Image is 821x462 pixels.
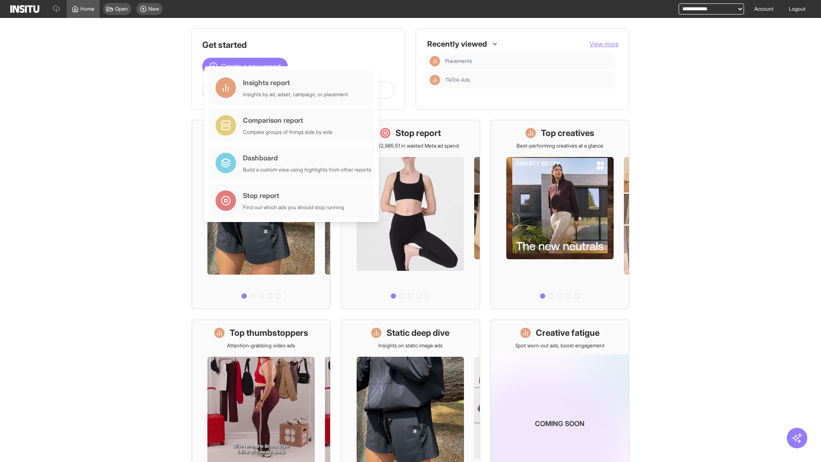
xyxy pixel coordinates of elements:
[10,5,39,13] img: Logo
[192,120,331,309] a: What's live nowSee all active ads instantly
[541,127,594,139] h1: Top creatives
[362,142,459,149] p: Save £22,985.51 in wasted Meta ad spend
[445,77,470,83] span: TikTok Ads
[243,115,333,125] div: Comparison report
[243,153,371,163] div: Dashboard
[490,120,629,309] a: Top creativesBest-performing creatives at a glance
[243,77,348,88] div: Insights report
[341,120,480,309] a: Stop reportSave £22,985.51 in wasted Meta ad spend
[148,6,159,12] span: New
[396,127,441,139] h1: Stop report
[80,6,95,12] span: Home
[378,342,443,349] p: Insights on static image ads
[517,142,603,149] p: Best-performing creatives at a glance
[115,6,128,12] span: Open
[230,327,308,339] h1: Top thumbstoppers
[387,327,449,339] h1: Static deep dive
[445,77,612,83] span: TikTok Ads
[243,91,348,98] div: Insights by ad, adset, campaign, or placement
[430,56,440,66] div: Insights
[590,40,619,48] button: View more
[221,61,281,71] span: Create a new report
[590,40,619,47] span: View more
[243,129,333,136] div: Compare groups of things side by side
[227,342,295,349] p: Attention-grabbing video ads
[202,58,288,75] button: Create a new report
[445,58,472,65] span: Placements
[243,190,344,201] div: Stop report
[243,204,344,211] div: Find out which ads you should stop running
[243,166,371,173] div: Build a custom view using highlights from other reports
[445,58,612,65] span: Placements
[430,75,440,85] div: Insights
[202,39,395,51] h1: Get started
